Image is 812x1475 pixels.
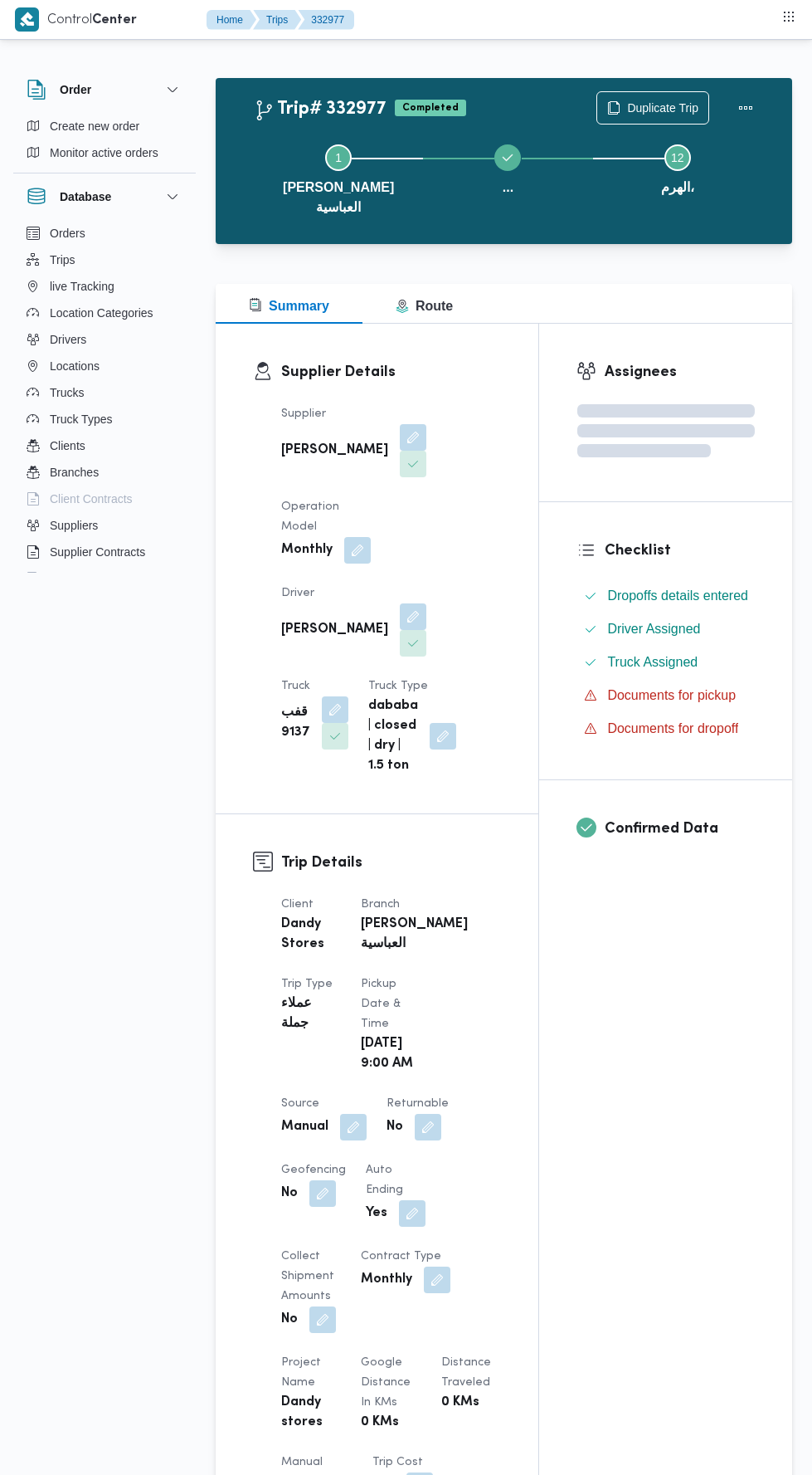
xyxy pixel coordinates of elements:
span: Geofencing [281,1165,346,1175]
span: Monitor active orders [50,143,158,163]
span: Pickup date & time [361,979,401,1029]
button: Orders [20,220,189,247]
button: Trips [20,247,189,273]
b: No [281,1184,298,1204]
button: الهرم، [593,125,762,231]
span: [PERSON_NAME] العباسية [267,178,410,217]
button: Actions [729,91,762,125]
b: Dandy Stores [281,915,338,955]
b: [PERSON_NAME] العباسية [361,915,468,955]
button: Location Categories [20,300,189,326]
span: Supplier [281,408,326,419]
span: Completed [395,100,466,116]
span: Dropoffs details entered [607,589,748,603]
button: Locations [20,353,189,379]
span: Documents for pickup [607,686,736,706]
b: No [281,1310,298,1330]
h3: Trip Details [281,852,501,874]
span: Branches [50,462,99,482]
b: Manual [281,1117,328,1137]
span: Driver [281,588,314,598]
b: [PERSON_NAME] [281,441,388,461]
b: Dandy stores [281,1393,338,1433]
button: Suppliers [20,512,189,539]
span: Create new order [50,116,139,136]
span: ... [503,178,513,198]
span: Client [281,899,314,910]
span: Truck Assigned [607,655,698,669]
span: Clients [50,436,85,456]
img: X8yXhbKr1z7QwAAAABJRU5ErkJggg== [15,7,39,32]
b: Monthly [361,1270,412,1290]
b: 0 KMs [441,1393,479,1413]
button: Trips [253,10,301,30]
span: Documents for dropoff [607,719,738,739]
button: Dropoffs details entered [577,583,755,609]
button: Order [27,80,182,100]
b: No [387,1117,403,1137]
b: Monthly [281,540,333,560]
span: Google distance in KMs [361,1357,411,1408]
h3: Order [60,80,91,100]
b: dababa | closed | dry | 1.5 ton [368,696,418,776]
h3: Assignees [605,361,755,383]
button: Truck Types [20,406,189,432]
span: Contract Type [361,1251,441,1262]
span: Route [396,299,453,313]
span: Orders [50,223,85,243]
button: Trucks [20,379,189,406]
h3: Confirmed Data [605,818,755,840]
button: live Tracking [20,273,189,300]
span: Supplier Contracts [50,542,145,562]
b: عملاء جملة [281,994,338,1034]
span: Truck Assigned [607,652,698,672]
span: Trip Cost [372,1457,423,1468]
button: Database [27,187,182,207]
span: Client Contracts [50,489,133,509]
button: Home [207,10,256,30]
span: Truck Types [50,409,112,429]
button: Driver Assigned [577,616,755,642]
span: Returnable [387,1098,449,1109]
button: Create new order [20,113,189,139]
span: Trip Type [281,979,333,989]
span: Trucks [50,383,84,403]
span: Operation Model [281,501,339,532]
h2: Trip# 332977 [254,99,387,120]
b: [DATE] 9:00 AM [361,1034,417,1074]
span: live Tracking [50,276,114,296]
button: [PERSON_NAME] العباسية [254,125,423,231]
span: Duplicate Trip [627,98,698,118]
span: Collect Shipment Amounts [281,1251,334,1302]
span: Drivers [50,330,86,349]
span: Source [281,1098,319,1109]
button: Clients [20,432,189,459]
button: Truck Assigned [577,649,755,676]
span: الهرم، [661,178,694,198]
span: Driver Assigned [607,622,700,636]
span: Truck [281,681,310,691]
span: Devices [50,569,91,589]
span: Documents for dropoff [607,721,738,735]
h3: Supplier Details [281,361,501,383]
b: Yes [366,1204,387,1223]
svg: Step ... is complete [501,151,514,164]
span: Suppliers [50,515,98,535]
button: Documents for dropoff [577,716,755,742]
span: Distance Traveled [441,1357,491,1388]
span: 12 [671,151,684,164]
span: Dropoffs details entered [607,586,748,606]
span: Driver Assigned [607,619,700,639]
h3: Database [60,187,111,207]
span: Documents for pickup [607,688,736,702]
button: Supplier Contracts [20,539,189,565]
span: Branch [361,899,400,910]
b: قفب 9137 [281,703,310,743]
button: Duplicate Trip [596,91,709,125]
b: [PERSON_NAME] [281,620,388,640]
button: Drivers [20,326,189,353]
button: Client Contracts [20,486,189,512]
span: Summary [249,299,329,313]
span: Truck Type [368,681,428,691]
span: Auto Ending [366,1165,403,1195]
